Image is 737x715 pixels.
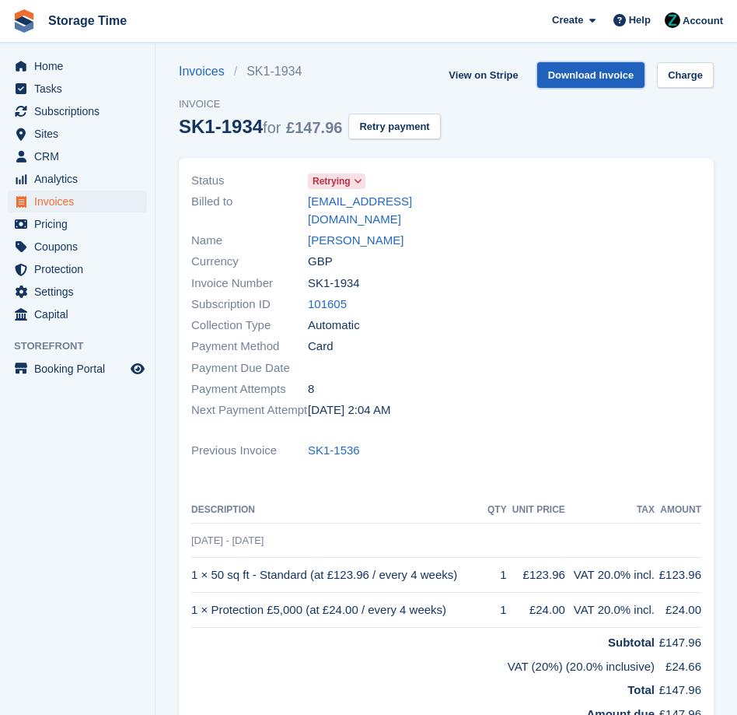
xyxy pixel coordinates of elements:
span: Status [191,172,308,190]
th: Amount [655,498,701,523]
a: 101605 [308,296,347,314]
span: Subscriptions [34,100,127,122]
span: SK1-1934 [308,275,360,293]
span: Settings [34,281,127,303]
span: Retrying [313,174,351,188]
a: menu [8,78,147,100]
a: menu [8,213,147,235]
a: Download Invoice [537,62,645,88]
span: Analytics [34,168,127,190]
a: Retrying [308,172,365,190]
span: 8 [308,380,314,398]
img: stora-icon-8386f47178a22dfd0bd8f6a31ec36ba5ce8667c1dd55bd0f319d3a0aa187defe.svg [12,9,36,33]
span: Pricing [34,213,127,235]
span: Invoice Number [191,275,308,293]
button: Retry payment [348,114,440,139]
a: menu [8,258,147,280]
td: VAT (20%) (20.0% inclusive) [191,652,655,676]
th: Description [191,498,485,523]
a: View on Stripe [442,62,524,88]
span: for [263,119,281,136]
td: £123.96 [507,558,565,593]
span: CRM [34,145,127,167]
a: Storage Time [42,8,133,33]
span: [DATE] - [DATE] [191,534,264,546]
td: £24.66 [655,652,701,676]
div: VAT 20.0% incl. [565,566,655,584]
span: Billed to [191,193,308,228]
a: Invoices [179,62,234,81]
span: Invoices [34,191,127,212]
span: Payment Attempts [191,380,308,398]
td: £24.00 [507,593,565,628]
strong: Total [627,683,655,696]
span: Storefront [14,338,155,354]
span: Create [552,12,583,28]
a: menu [8,145,147,167]
td: £123.96 [655,558,701,593]
td: £147.96 [655,675,701,699]
span: Sites [34,123,127,145]
a: Charge [657,62,714,88]
a: menu [8,236,147,258]
a: menu [8,358,147,380]
td: £147.96 [655,628,701,652]
a: menu [8,303,147,325]
th: Tax [565,498,655,523]
span: Home [34,55,127,77]
span: Currency [191,253,308,271]
a: menu [8,281,147,303]
td: 1 × Protection £5,000 (at £24.00 / every 4 weeks) [191,593,485,628]
span: Card [308,338,334,356]
a: [PERSON_NAME] [308,232,403,250]
span: Invoice [179,96,441,112]
span: Automatic [308,317,360,335]
a: menu [8,100,147,122]
a: Preview store [128,359,147,378]
a: SK1-1536 [308,442,360,460]
nav: breadcrumbs [179,62,441,81]
a: menu [8,123,147,145]
th: QTY [485,498,506,523]
td: 1 [485,558,506,593]
a: menu [8,168,147,190]
div: SK1-1934 [179,116,342,137]
th: Unit Price [507,498,565,523]
span: Help [629,12,651,28]
div: VAT 20.0% incl. [565,601,655,619]
span: Payment Method [191,338,308,356]
td: 1 × 50 sq ft - Standard (at £123.96 / every 4 weeks) [191,558,485,593]
span: Protection [34,258,127,280]
strong: Subtotal [608,636,655,649]
span: Payment Due Date [191,359,308,377]
span: Next Payment Attempt [191,401,308,419]
span: Tasks [34,78,127,100]
td: £24.00 [655,593,701,628]
img: Zain Sarwar [665,12,680,28]
a: [EMAIL_ADDRESS][DOMAIN_NAME] [308,193,437,228]
span: Name [191,232,308,250]
span: Collection Type [191,317,308,335]
span: £147.96 [286,119,342,136]
span: Coupons [34,236,127,258]
span: Booking Portal [34,358,127,380]
span: Account [683,13,723,29]
td: 1 [485,593,506,628]
span: Previous Invoice [191,442,308,460]
a: menu [8,55,147,77]
span: Capital [34,303,127,325]
time: 2025-09-26 01:04:59 UTC [308,401,390,419]
span: Subscription ID [191,296,308,314]
a: menu [8,191,147,212]
span: GBP [308,253,333,271]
